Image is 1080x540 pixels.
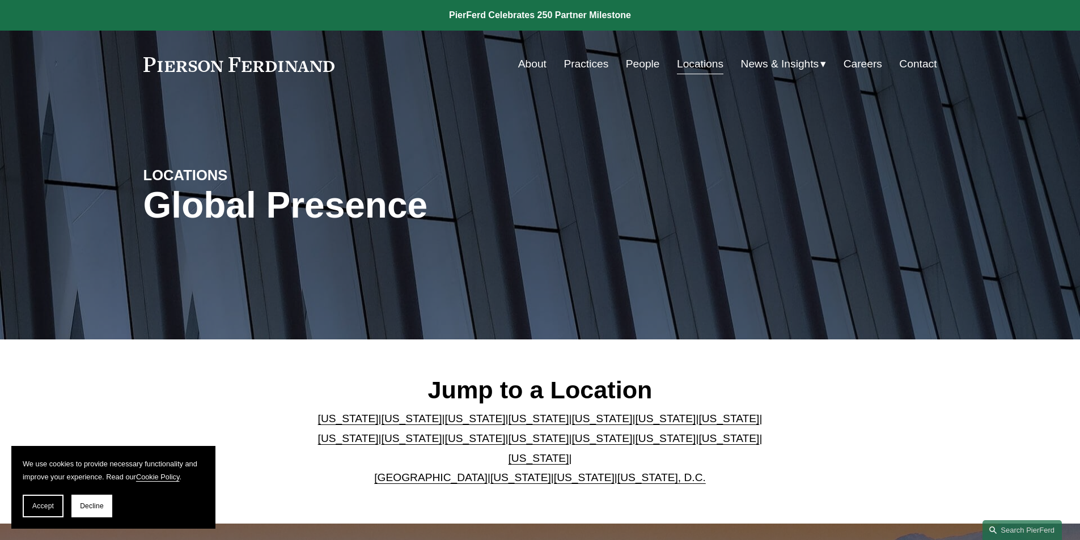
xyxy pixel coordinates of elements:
[635,413,696,424] a: [US_STATE]
[445,413,506,424] a: [US_STATE]
[617,471,706,483] a: [US_STATE], D.C.
[571,413,632,424] a: [US_STATE]
[518,53,547,75] a: About
[23,495,63,517] button: Accept
[490,471,551,483] a: [US_STATE]
[382,413,442,424] a: [US_STATE]
[143,166,342,184] h4: LOCATIONS
[844,53,882,75] a: Careers
[571,432,632,444] a: [US_STATE]
[554,471,615,483] a: [US_STATE]
[564,53,608,75] a: Practices
[318,432,379,444] a: [US_STATE]
[741,53,827,75] a: folder dropdown
[626,53,660,75] a: People
[698,413,759,424] a: [US_STATE]
[445,432,506,444] a: [US_STATE]
[509,452,569,464] a: [US_STATE]
[71,495,112,517] button: Decline
[374,471,488,483] a: [GEOGRAPHIC_DATA]
[136,473,180,481] a: Cookie Policy
[509,413,569,424] a: [US_STATE]
[698,432,759,444] a: [US_STATE]
[11,446,215,529] section: Cookie banner
[143,185,672,226] h1: Global Presence
[318,413,379,424] a: [US_STATE]
[308,375,772,405] h2: Jump to a Location
[982,520,1062,540] a: Search this site
[509,432,569,444] a: [US_STATE]
[677,53,723,75] a: Locations
[635,432,696,444] a: [US_STATE]
[308,409,772,487] p: | | | | | | | | | | | | | | | | | |
[741,54,819,74] span: News & Insights
[899,53,937,75] a: Contact
[23,457,204,483] p: We use cookies to provide necessary functionality and improve your experience. Read our .
[80,502,104,510] span: Decline
[382,432,442,444] a: [US_STATE]
[32,502,54,510] span: Accept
